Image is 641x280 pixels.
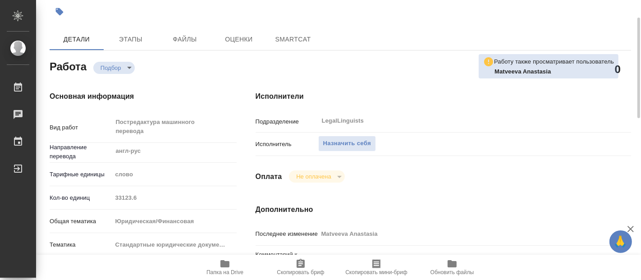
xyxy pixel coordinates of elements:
p: Кол-во единиц [50,193,112,202]
p: Вид работ [50,123,112,132]
div: Юридическая/Финансовая [112,214,237,229]
span: Файлы [163,34,206,45]
span: Оценки [217,34,261,45]
button: Скопировать мини-бриф [339,255,414,280]
p: Тематика [50,240,112,249]
p: Matveeva Anastasia [494,67,614,76]
span: Назначить себя [323,138,371,149]
span: SmartCat [271,34,315,45]
span: Папка на Drive [206,269,243,275]
p: Направление перевода [50,143,112,161]
textarea: Тотал - 38987 [318,251,600,266]
button: Назначить себя [318,136,376,151]
p: Исполнитель [256,140,318,149]
span: Обновить файлы [430,269,474,275]
div: Подбор [93,62,135,74]
b: Matveeva Anastasia [494,68,551,75]
p: Комментарий к работе [256,250,318,268]
button: Добавить тэг [50,2,69,22]
div: Подбор [289,170,344,183]
h4: Основная информация [50,91,220,102]
button: Обновить файлы [414,255,490,280]
input: Пустое поле [112,191,237,204]
h4: Исполнители [256,91,631,102]
p: Последнее изменение [256,230,318,239]
button: Скопировать бриф [263,255,339,280]
span: Этапы [109,34,152,45]
button: Папка на Drive [187,255,263,280]
p: Тарифные единицы [50,170,112,179]
p: Подразделение [256,117,318,126]
button: 🙏 [609,230,632,253]
span: 🙏 [613,232,628,251]
span: Скопировать бриф [277,269,324,275]
h2: Работа [50,58,87,74]
span: Детали [55,34,98,45]
h4: Оплата [256,171,282,182]
button: Подбор [98,64,124,72]
h4: Дополнительно [256,204,631,215]
span: Скопировать мини-бриф [345,269,407,275]
div: слово [112,167,237,182]
input: Пустое поле [318,227,600,240]
div: Стандартные юридические документы, договоры, уставы [112,237,237,252]
button: Не оплачена [293,173,334,180]
p: Работу также просматривает пользователь [494,57,614,66]
p: Общая тематика [50,217,112,226]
